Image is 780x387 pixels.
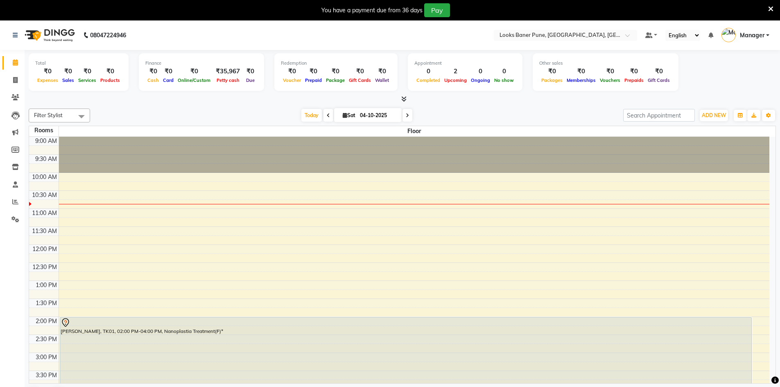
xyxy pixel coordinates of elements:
div: 12:00 PM [31,245,59,253]
span: Upcoming [442,77,469,83]
span: Voucher [281,77,303,83]
span: Packages [539,77,565,83]
div: 10:00 AM [30,173,59,181]
div: ₹0 [161,67,176,76]
span: Floor [59,126,770,136]
div: ₹0 [565,67,598,76]
button: ADD NEW [700,110,728,121]
div: ₹0 [324,67,347,76]
div: 2:30 PM [34,335,59,344]
span: Wallet [373,77,391,83]
div: ₹35,967 [213,67,243,76]
div: 3:00 PM [34,353,59,362]
div: 1:00 PM [34,281,59,290]
div: ₹0 [98,67,122,76]
div: ₹0 [35,67,60,76]
div: 11:00 AM [30,209,59,217]
span: Petty cash [215,77,242,83]
img: logo [21,24,77,47]
div: Redemption [281,60,391,67]
span: Prepaids [622,77,646,83]
div: ₹0 [622,67,646,76]
div: ₹0 [598,67,622,76]
span: Today [301,109,322,122]
div: ₹0 [646,67,672,76]
div: 1:30 PM [34,299,59,308]
span: Completed [414,77,442,83]
div: ₹0 [60,67,76,76]
span: Prepaid [303,77,324,83]
div: ₹0 [76,67,98,76]
button: Pay [424,3,450,17]
div: You have a payment due from 36 days [321,6,423,15]
div: ₹0 [145,67,161,76]
span: Manager [740,31,764,40]
span: Package [324,77,347,83]
div: ₹0 [243,67,258,76]
div: 2:00 PM [34,317,59,326]
div: ₹0 [176,67,213,76]
span: Products [98,77,122,83]
div: ₹0 [373,67,391,76]
img: Manager [721,28,736,42]
span: Expenses [35,77,60,83]
span: ADD NEW [702,112,726,118]
span: Ongoing [469,77,492,83]
div: Finance [145,60,258,67]
div: 0 [414,67,442,76]
div: 12:30 PM [31,263,59,272]
span: Cash [145,77,161,83]
div: Total [35,60,122,67]
div: ₹0 [347,67,373,76]
b: 08047224946 [90,24,126,47]
div: ₹0 [539,67,565,76]
div: 0 [469,67,492,76]
div: ₹0 [281,67,303,76]
div: 9:30 AM [34,155,59,163]
div: 9:00 AM [34,137,59,145]
div: 2 [442,67,469,76]
input: 2025-10-04 [357,109,398,122]
div: Appointment [414,60,516,67]
span: Gift Cards [646,77,672,83]
span: Card [161,77,176,83]
div: Rooms [29,126,59,135]
div: Other sales [539,60,672,67]
div: 11:30 AM [30,227,59,235]
div: 3:30 PM [34,371,59,380]
span: Vouchers [598,77,622,83]
div: ₹0 [303,67,324,76]
div: 10:30 AM [30,191,59,199]
span: Memberships [565,77,598,83]
span: Due [244,77,257,83]
div: 0 [492,67,516,76]
span: Sales [60,77,76,83]
span: No show [492,77,516,83]
input: Search Appointment [623,109,695,122]
span: Online/Custom [176,77,213,83]
span: Sat [341,112,357,118]
span: Services [76,77,98,83]
span: Filter Stylist [34,112,63,118]
span: Gift Cards [347,77,373,83]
